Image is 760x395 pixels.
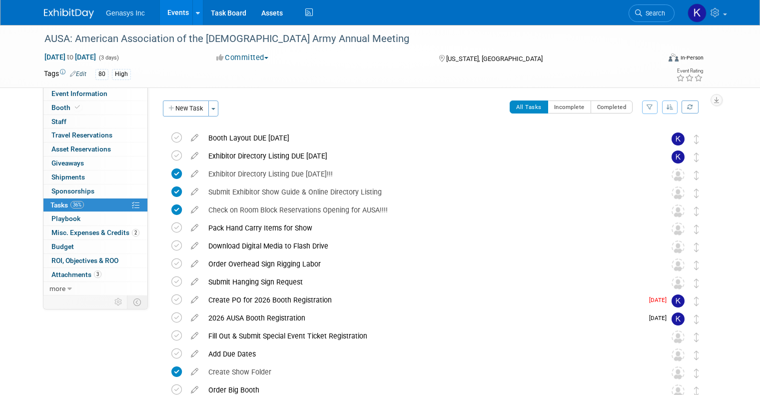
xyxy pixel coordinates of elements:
img: Unassigned [672,186,685,199]
span: to [65,53,75,61]
a: Staff [43,115,147,128]
span: Misc. Expenses & Credits [51,228,139,236]
button: Incomplete [548,100,591,113]
div: Submit Exhibitor Show Guide & Online Directory Listing [203,183,652,200]
img: Unassigned [672,240,685,253]
a: Refresh [682,100,699,113]
div: Download Digital Media to Flash Drive [203,237,652,254]
div: 2026 AUSA Booth Registration [203,309,643,326]
i: Booth reservation complete [75,104,80,110]
div: Fill Out & Submit Special Event Ticket Registration [203,327,652,344]
a: edit [186,151,203,160]
div: Create Show Folder [203,363,652,380]
i: Move task [694,278,699,288]
a: edit [186,367,203,376]
img: Unassigned [672,204,685,217]
i: Move task [694,206,699,216]
i: Move task [694,332,699,342]
span: Asset Reservations [51,145,111,153]
a: Tasks36% [43,198,147,212]
span: more [49,284,65,292]
div: Check on Room Block Reservations Opening for AUSA!!!! [203,201,652,218]
a: edit [186,313,203,322]
span: 2 [132,229,139,236]
div: High [112,69,131,79]
div: AUSA: American Association of the [DEMOGRAPHIC_DATA] Army Annual Meeting [41,30,648,48]
a: Asset Reservations [43,142,147,156]
span: Tasks [50,201,84,209]
i: Move task [694,134,699,144]
i: Move task [694,368,699,378]
span: 3 [94,270,101,278]
a: Misc. Expenses & Credits2 [43,226,147,239]
a: edit [186,331,203,340]
span: Shipments [51,173,85,181]
a: Search [629,4,675,22]
div: Exhibitor Directory Listing Due [DATE]!!! [203,165,652,182]
img: Kate Lawson [672,132,685,145]
a: edit [186,205,203,214]
i: Move task [694,188,699,198]
a: Budget [43,240,147,253]
span: Budget [51,242,74,250]
a: edit [186,259,203,268]
a: Travel Reservations [43,128,147,142]
img: Unassigned [672,222,685,235]
div: Create PO for 2026 Booth Registration [203,291,643,308]
a: Sponsorships [43,184,147,198]
a: Event Information [43,87,147,100]
img: Kate Lawson [672,294,685,307]
i: Move task [694,350,699,360]
img: Kate Lawson [688,3,707,22]
a: edit [186,169,203,178]
a: edit [186,385,203,394]
a: Shipments [43,170,147,184]
span: [DATE] [DATE] [44,52,96,61]
i: Move task [694,314,699,324]
div: Order Overhead Sign Rigging Labor [203,255,652,272]
div: Exhibitor Directory Listing DUE [DATE] [203,147,652,164]
img: Unassigned [672,258,685,271]
td: Toggle Event Tabs [127,295,148,308]
img: Unassigned [672,276,685,289]
img: Unassigned [672,168,685,181]
img: Unassigned [672,366,685,379]
a: Playbook [43,212,147,225]
a: Giveaways [43,156,147,170]
span: [US_STATE], [GEOGRAPHIC_DATA] [446,55,543,62]
span: [DATE] [649,314,672,321]
div: Submit Hanging Sign Request [203,273,652,290]
span: Giveaways [51,159,84,167]
a: edit [186,187,203,196]
span: Event Information [51,89,107,97]
span: Attachments [51,270,101,278]
a: Edit [70,70,86,77]
a: edit [186,223,203,232]
i: Move task [694,242,699,252]
span: ROI, Objectives & ROO [51,256,118,264]
button: All Tasks [510,100,548,113]
i: Move task [694,260,699,270]
span: Genasys Inc [106,9,145,17]
a: edit [186,277,203,286]
i: Move task [694,170,699,180]
a: edit [186,241,203,250]
span: Booth [51,103,82,111]
img: Format-Inperson.png [669,53,679,61]
div: In-Person [680,54,704,61]
span: 36% [70,201,84,208]
span: [DATE] [649,296,672,303]
a: edit [186,349,203,358]
button: Committed [213,52,272,63]
span: Search [642,9,665,17]
img: Kate Lawson [672,150,685,163]
img: Unassigned [672,348,685,361]
span: Sponsorships [51,187,94,195]
div: Event Rating [676,68,703,73]
div: 80 [95,69,108,79]
img: Kate Lawson [672,312,685,325]
a: Attachments3 [43,268,147,281]
button: Completed [591,100,633,113]
img: ExhibitDay [44,8,94,18]
div: Add Due Dates [203,345,652,362]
